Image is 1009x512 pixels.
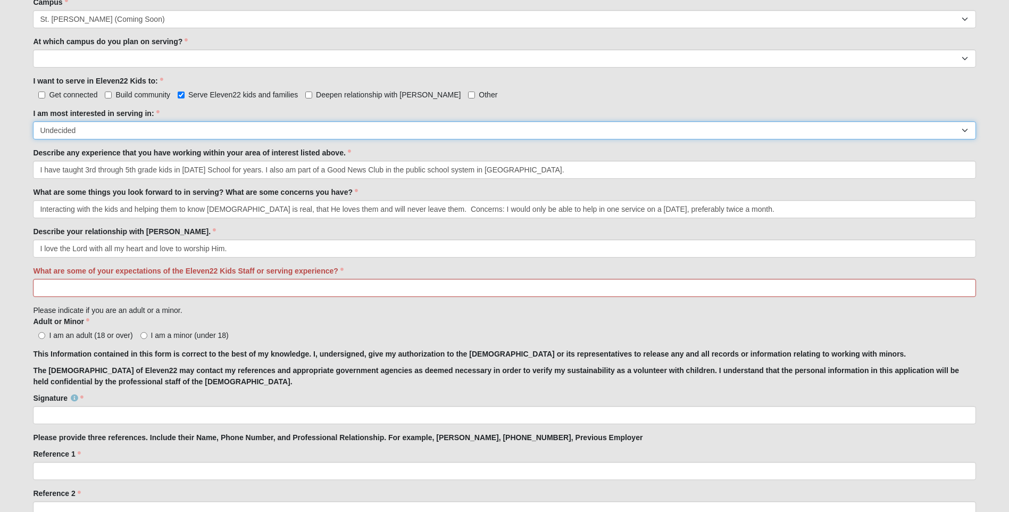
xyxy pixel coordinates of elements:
[140,332,147,339] input: I am a minor (under 18)
[33,187,358,197] label: What are some things you look forward to in serving? What are some concerns you have?
[38,92,45,98] input: Get connected
[33,226,216,237] label: Describe your relationship with [PERSON_NAME].
[33,449,80,459] label: Reference 1
[316,90,461,99] span: Deepen relationship with [PERSON_NAME]
[178,92,185,98] input: Serve Eleven22 kids and families
[33,393,84,403] label: Signature
[33,316,89,327] label: Adult or Minor
[33,350,906,358] strong: This Information contained in this form is correct to the best of my knowledge. I, undersigned, g...
[33,488,80,499] label: Reference 2
[49,90,97,99] span: Get connected
[33,433,643,442] strong: Please provide three references. Include their Name, Phone Number, and Professional Relationship....
[33,366,959,386] strong: The [DEMOGRAPHIC_DATA] of Eleven22 may contact my references and appropriate government agencies ...
[33,76,163,86] label: I want to serve in Eleven22 Kids to:
[33,108,159,119] label: I am most interested in serving in:
[33,36,188,47] label: At which campus do you plan on serving?
[151,331,229,340] span: I am a minor (under 18)
[49,331,132,340] span: I am an adult (18 or over)
[33,147,351,158] label: Describe any experience that you have working within your area of interest listed above.
[105,92,112,98] input: Build community
[33,266,343,276] label: What are some of your expectations of the Eleven22 Kids Staff or serving experience?
[38,332,45,339] input: I am an adult (18 or over)
[115,90,170,99] span: Build community
[305,92,312,98] input: Deepen relationship with [PERSON_NAME]
[188,90,298,99] span: Serve Eleven22 kids and families
[468,92,475,98] input: Other
[479,90,497,99] span: Other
